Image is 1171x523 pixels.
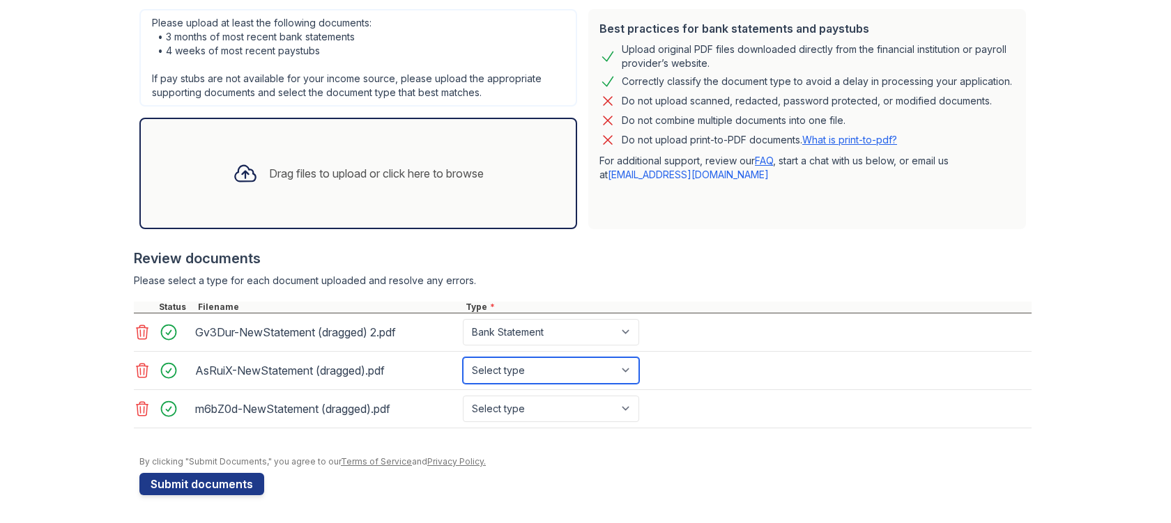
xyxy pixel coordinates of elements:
[622,42,1015,70] div: Upload original PDF files downloaded directly from the financial institution or payroll provider’...
[622,73,1012,90] div: Correctly classify the document type to avoid a delay in processing your application.
[139,9,577,107] div: Please upload at least the following documents: • 3 months of most recent bank statements • 4 wee...
[134,274,1032,288] div: Please select a type for each document uploaded and resolve any errors.
[195,359,457,382] div: AsRuiX-NewStatement (dragged).pdf
[139,456,1032,467] div: By clicking "Submit Documents," you agree to our and
[195,302,463,313] div: Filename
[134,249,1032,268] div: Review documents
[269,165,484,182] div: Drag files to upload or click here to browse
[156,302,195,313] div: Status
[622,93,992,109] div: Do not upload scanned, redacted, password protected, or modified documents.
[608,169,769,180] a: [EMAIL_ADDRESS][DOMAIN_NAME]
[802,134,897,146] a: What is print-to-pdf?
[622,112,845,129] div: Do not combine multiple documents into one file.
[463,302,1032,313] div: Type
[341,456,412,467] a: Terms of Service
[599,154,1015,182] p: For additional support, review our , start a chat with us below, or email us at
[427,456,486,467] a: Privacy Policy.
[139,473,264,495] button: Submit documents
[599,20,1015,37] div: Best practices for bank statements and paystubs
[755,155,773,166] a: FAQ
[195,398,457,420] div: m6bZ0d-NewStatement (dragged).pdf
[195,321,457,343] div: Gv3Dur-NewStatement (dragged) 2.pdf
[622,133,897,147] p: Do not upload print-to-PDF documents.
